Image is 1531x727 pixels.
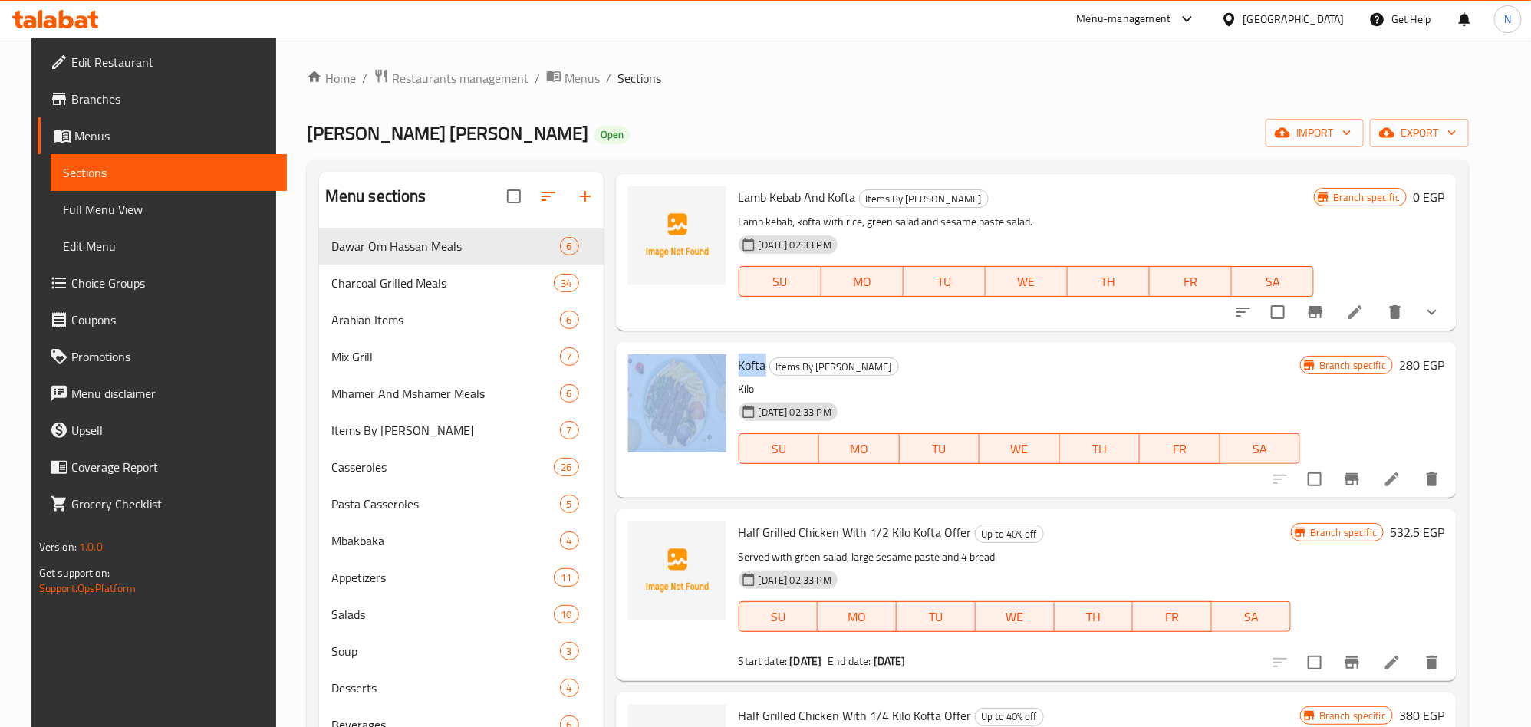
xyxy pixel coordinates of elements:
[860,190,988,208] span: Items By [PERSON_NAME]
[1238,271,1308,293] span: SA
[1146,438,1214,460] span: FR
[561,239,578,254] span: 6
[824,606,891,628] span: MO
[319,669,604,706] div: Desserts4
[1327,190,1406,205] span: Branch specific
[331,642,560,660] span: Soup
[976,601,1055,632] button: WE
[325,185,426,208] h2: Menu sections
[606,69,611,87] li: /
[1413,186,1444,208] h6: 0 EGP
[331,458,555,476] span: Casseroles
[38,117,287,154] a: Menus
[560,421,579,439] div: items
[975,708,1044,726] div: Up to 40% off
[565,69,600,87] span: Menus
[1243,11,1345,28] div: [GEOGRAPHIC_DATA]
[319,338,604,375] div: Mix Grill7
[1346,303,1365,321] a: Edit menu item
[39,578,137,598] a: Support.OpsPlatform
[63,163,275,182] span: Sections
[594,126,630,144] div: Open
[897,601,976,632] button: TU
[1133,601,1212,632] button: FR
[739,212,1314,232] p: Lamb kebab, kofta with rice, green salad and sesame paste salad.
[1399,705,1444,726] h6: 380 EGP
[331,274,555,292] span: Charcoal Grilled Meals
[819,433,900,464] button: MO
[628,521,726,620] img: Half Grilled Chicken With 1/2 Kilo Kofta Offer
[567,178,604,215] button: Add section
[71,458,275,476] span: Coverage Report
[821,266,904,297] button: MO
[560,531,579,550] div: items
[74,127,275,145] span: Menus
[560,237,579,255] div: items
[1060,433,1141,464] button: TH
[739,521,972,544] span: Half Grilled Chicken With 1/2 Kilo Kofta Offer
[38,265,287,301] a: Choice Groups
[982,606,1049,628] span: WE
[976,525,1043,543] span: Up to 40% off
[1504,11,1511,28] span: N
[530,178,567,215] span: Sort sections
[51,228,287,265] a: Edit Menu
[319,559,604,596] div: Appetizers11
[555,460,578,475] span: 26
[38,412,287,449] a: Upsell
[1156,271,1226,293] span: FR
[594,128,630,141] span: Open
[319,228,604,265] div: Dawar Om Hassan Meals6
[71,53,275,71] span: Edit Restaurant
[319,449,604,485] div: Casseroles26
[498,180,530,212] span: Select all sections
[307,69,356,87] a: Home
[1313,709,1392,723] span: Branch specific
[828,271,897,293] span: MO
[1334,644,1371,681] button: Branch-specific-item
[903,606,970,628] span: TU
[331,384,560,403] div: Mhamer And Mshamer Meals
[331,311,560,329] div: Arabian Items
[825,438,894,460] span: MO
[1077,10,1171,28] div: Menu-management
[1377,294,1414,331] button: delete
[71,495,275,513] span: Grocery Checklist
[1382,123,1457,143] span: export
[555,571,578,585] span: 11
[561,423,578,438] span: 7
[976,708,1043,725] span: Up to 40% off
[739,380,1300,399] p: Kilo
[752,405,838,419] span: [DATE] 02:33 PM
[561,534,578,548] span: 4
[71,274,275,292] span: Choice Groups
[1334,461,1371,498] button: Branch-specific-item
[739,601,818,632] button: SU
[1232,266,1314,297] button: SA
[628,354,726,452] img: Kofta
[39,537,77,557] span: Version:
[1220,433,1301,464] button: SA
[38,449,287,485] a: Coverage Report
[331,679,560,697] span: Desserts
[1399,354,1444,376] h6: 280 EGP
[331,568,555,587] span: Appetizers
[1139,606,1206,628] span: FR
[1150,266,1232,297] button: FR
[746,438,813,460] span: SU
[331,495,560,513] div: Pasta Casseroles
[1068,266,1150,297] button: TH
[331,237,560,255] span: Dawar Om Hassan Meals
[319,265,604,301] div: Charcoal Grilled Meals34
[739,266,821,297] button: SU
[904,266,986,297] button: TU
[374,68,528,88] a: Restaurants management
[828,651,871,671] span: End date:
[535,69,540,87] li: /
[560,384,579,403] div: items
[554,274,578,292] div: items
[63,200,275,219] span: Full Menu View
[38,375,287,412] a: Menu disclaimer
